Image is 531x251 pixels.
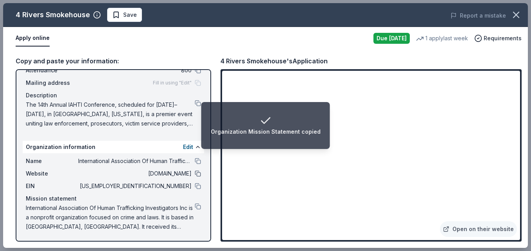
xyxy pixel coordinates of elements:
[26,169,78,178] span: Website
[16,9,90,21] div: 4 Rivers Smokehouse
[416,34,468,43] div: 1 apply last week
[26,66,78,75] span: Attendance
[221,56,328,66] div: 4 Rivers Smokehouse's Application
[26,91,201,100] div: Description
[123,10,137,20] span: Save
[484,34,522,43] span: Requirements
[474,34,522,43] button: Requirements
[373,33,410,44] div: Due [DATE]
[107,8,142,22] button: Save
[26,100,195,128] span: The 14th Annual IAHTI Conference, scheduled for [DATE]–[DATE], in [GEOGRAPHIC_DATA], [US_STATE], ...
[211,127,321,136] div: Organization Mission Statement copied
[450,11,506,20] button: Report a mistake
[16,30,50,47] button: Apply online
[23,141,204,153] div: Organization information
[183,142,193,152] button: Edit
[26,78,78,88] span: Mailing address
[26,194,201,203] div: Mission statement
[26,181,78,191] span: EIN
[26,156,78,166] span: Name
[78,156,192,166] span: International Association Of Human Trafficking Investigators Inc
[78,66,192,75] span: 800
[440,221,517,237] a: Open on their website
[26,203,195,231] span: International Association Of Human Trafficking Investigators Inc is a nonprofit organization focu...
[16,56,211,66] div: Copy and paste your information:
[153,80,192,86] span: Fill in using "Edit"
[78,169,192,178] span: [DOMAIN_NAME]
[78,181,192,191] span: [US_EMPLOYER_IDENTIFICATION_NUMBER]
